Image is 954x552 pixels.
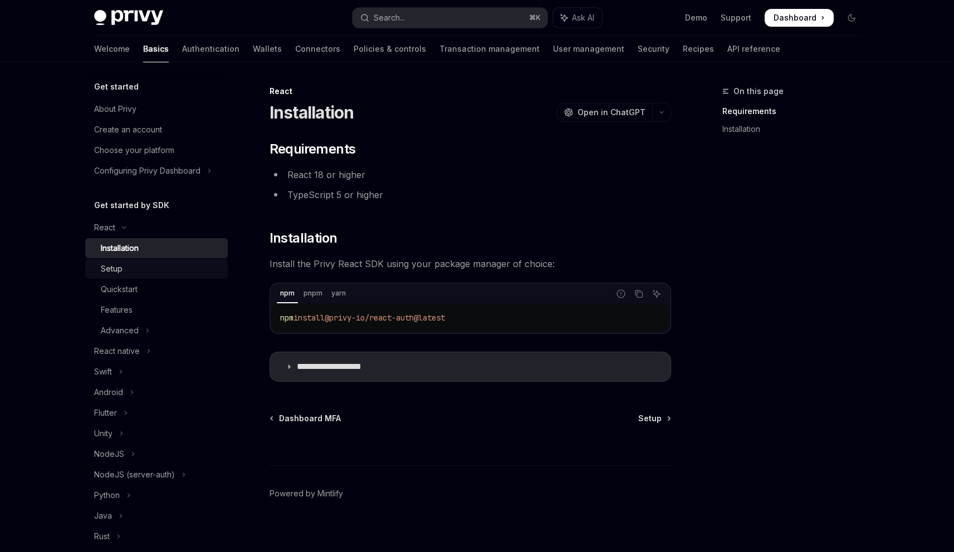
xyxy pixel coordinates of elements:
[182,36,239,62] a: Authentication
[94,36,130,62] a: Welcome
[270,256,671,272] span: Install the Privy React SDK using your package manager of choice:
[85,444,228,464] button: Toggle NodeJS section
[578,107,645,118] span: Open in ChatGPT
[85,403,228,423] button: Toggle Flutter section
[553,8,602,28] button: Toggle assistant panel
[843,9,860,27] button: Toggle dark mode
[572,12,594,23] span: Ask AI
[85,321,228,341] button: Toggle Advanced section
[722,102,869,120] a: Requirements
[94,427,112,440] div: Unity
[85,140,228,160] a: Choose your platform
[774,12,816,23] span: Dashboard
[279,413,341,424] span: Dashboard MFA
[300,287,326,300] div: pnpm
[353,8,547,28] button: Open search
[85,161,228,181] button: Toggle Configuring Privy Dashboard section
[765,9,834,27] a: Dashboard
[638,413,662,424] span: Setup
[280,313,293,323] span: npm
[94,144,174,157] div: Choose your platform
[85,218,228,238] button: Toggle React section
[94,509,112,523] div: Java
[439,36,540,62] a: Transaction management
[85,300,228,320] a: Features
[529,13,541,22] span: ⌘ K
[85,341,228,361] button: Toggle React native section
[101,283,138,296] div: Quickstart
[94,344,140,358] div: React native
[94,164,200,178] div: Configuring Privy Dashboard
[94,365,112,378] div: Swift
[85,465,228,485] button: Toggle NodeJS (server-auth) section
[85,485,228,505] button: Toggle Python section
[101,262,123,275] div: Setup
[271,413,341,424] a: Dashboard MFA
[85,362,228,382] button: Toggle Swift section
[94,406,117,420] div: Flutter
[270,229,337,247] span: Installation
[94,199,169,212] h5: Get started by SDK
[632,287,646,301] button: Copy the contents from the code block
[85,238,228,258] a: Installation
[354,36,426,62] a: Policies & controls
[614,287,628,301] button: Report incorrect code
[94,10,163,26] img: dark logo
[722,120,869,138] a: Installation
[270,187,671,203] li: TypeScript 5 or higher
[101,303,133,317] div: Features
[721,12,751,23] a: Support
[727,36,780,62] a: API reference
[94,102,136,116] div: About Privy
[557,103,652,122] button: Open in ChatGPT
[649,287,664,301] button: Ask AI
[94,221,115,234] div: React
[85,382,228,402] button: Toggle Android section
[85,120,228,140] a: Create an account
[270,140,356,158] span: Requirements
[94,386,123,399] div: Android
[295,36,340,62] a: Connectors
[94,447,124,461] div: NodeJS
[101,324,139,337] div: Advanced
[85,279,228,299] a: Quickstart
[277,287,298,300] div: npm
[270,488,343,499] a: Powered by Mintlify
[94,530,110,543] div: Rust
[270,167,671,183] li: React 18 or higher
[553,36,624,62] a: User management
[101,241,139,255] div: Installation
[85,506,228,526] button: Toggle Java section
[374,11,405,24] div: Search...
[85,259,228,279] a: Setup
[683,36,714,62] a: Recipes
[685,12,707,23] a: Demo
[325,313,445,323] span: @privy-io/react-auth@latest
[85,423,228,443] button: Toggle Unity section
[94,468,175,481] div: NodeJS (server-auth)
[328,287,349,300] div: yarn
[94,489,120,502] div: Python
[638,36,669,62] a: Security
[293,313,325,323] span: install
[143,36,169,62] a: Basics
[94,123,162,136] div: Create an account
[733,85,784,98] span: On this page
[270,102,354,122] h1: Installation
[253,36,282,62] a: Wallets
[638,413,670,424] a: Setup
[94,80,139,93] h5: Get started
[85,526,228,546] button: Toggle Rust section
[85,99,228,119] a: About Privy
[270,86,671,97] div: React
